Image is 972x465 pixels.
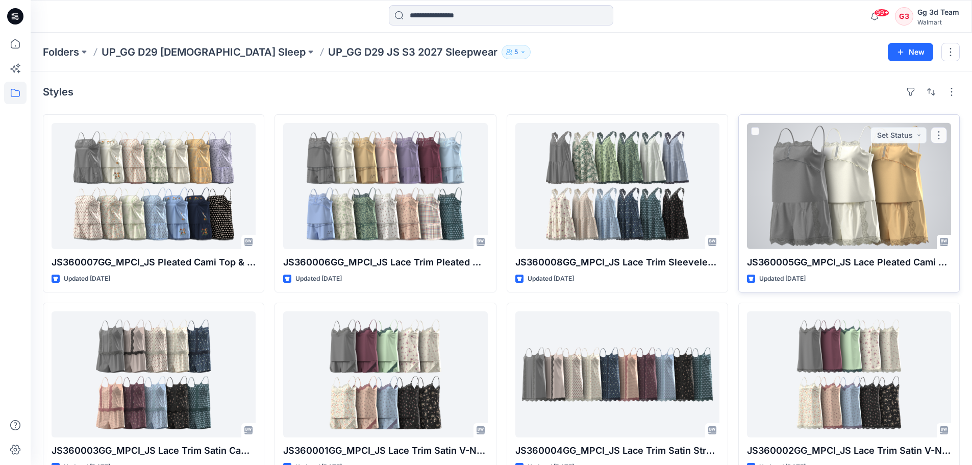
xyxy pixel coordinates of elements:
p: JS360002GG_MPCI_JS Lace Trim Satin V-Neck Strappy Dress [747,444,951,458]
p: JS360006GG_MPCI_JS Lace Trim Pleated Cami Top & Shorts Set With Embroidery [283,255,487,270]
p: Updated [DATE] [295,274,342,284]
p: JS360005GG_MPCI_JS Lace Pleated Cami Top & Shorts Set [747,255,951,270]
a: JS360005GG_MPCI_JS Lace Pleated Cami Top & Shorts Set [747,123,951,249]
button: 5 [502,45,531,59]
a: JS360003GG_MPCI_JS Lace Trim Satin Cami Top & Shorts Set [52,311,256,437]
div: Walmart [917,18,959,26]
button: New [888,43,933,61]
a: JS360006GG_MPCI_JS Lace Trim Pleated Cami Top & Shorts Set With Embroidery [283,123,487,249]
div: G3 [895,7,913,26]
p: Updated [DATE] [64,274,110,284]
p: JS360001GG_MPCI_JS Lace Trim Satin V-Neck Cami Top & Shorts Set [283,444,487,458]
a: JS360004GG_MPCI_JS Lace Trim Satin Strappy Dress [515,311,719,437]
p: Updated [DATE] [759,274,806,284]
a: UP_GG D29 [DEMOGRAPHIC_DATA] Sleep [102,45,306,59]
p: Updated [DATE] [528,274,574,284]
a: Folders [43,45,79,59]
p: JS360004GG_MPCI_JS Lace Trim Satin Strappy Dress [515,444,719,458]
div: Gg 3d Team [917,6,959,18]
p: JS360003GG_MPCI_JS Lace Trim Satin Cami Top & Shorts Set [52,444,256,458]
a: JS360008GG_MPCI_JS Lace Trim Sleeveless V-Neck Mini Dress [515,123,719,249]
a: JS360002GG_MPCI_JS Lace Trim Satin V-Neck Strappy Dress [747,311,951,437]
p: UP_GG D29 JS S3 2027 Sleepwear [328,45,497,59]
a: JS360001GG_MPCI_JS Lace Trim Satin V-Neck Cami Top & Shorts Set [283,311,487,437]
p: 5 [514,46,518,58]
p: JS360007GG_MPCI_JS Pleated Cami Top & Shorts Set With Embroidery [52,255,256,270]
h4: Styles [43,86,73,98]
p: JS360008GG_MPCI_JS Lace Trim Sleeveless V-Neck Mini Dress [515,255,719,270]
a: JS360007GG_MPCI_JS Pleated Cami Top & Shorts Set With Embroidery [52,123,256,249]
span: 99+ [874,9,889,17]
